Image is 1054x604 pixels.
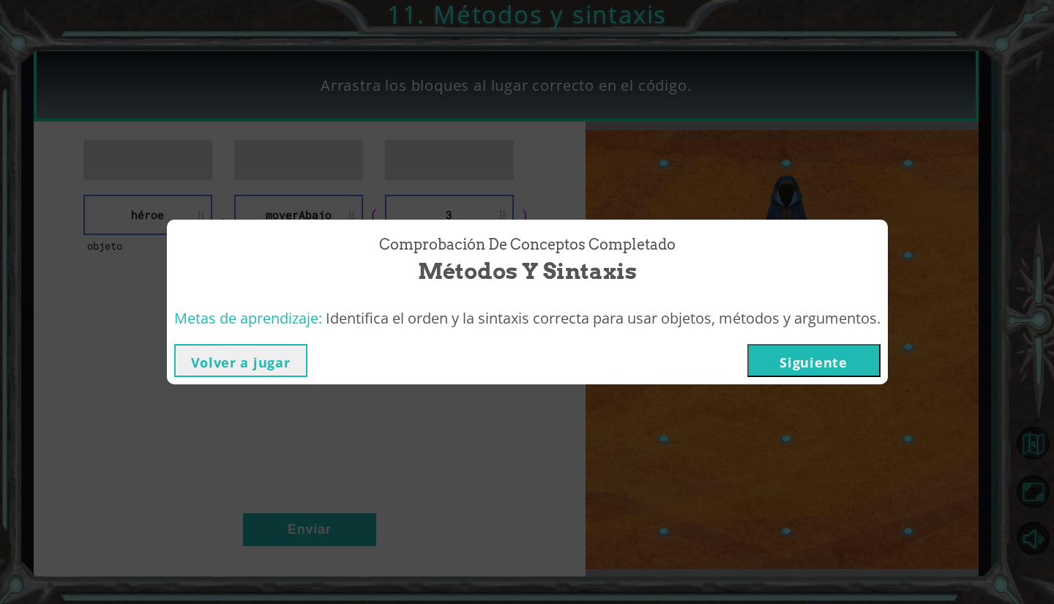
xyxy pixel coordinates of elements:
span: Identifica el orden y la sintaxis correcta para usar objetos, métodos y argumentos. [326,308,881,328]
span: Metas de aprendizaje: [174,308,322,328]
button: Siguiente [747,344,881,377]
span: Comprobación de conceptos Completado [379,234,676,256]
span: Métodos y sintaxis [418,256,637,287]
button: Volver a jugar [174,344,307,377]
